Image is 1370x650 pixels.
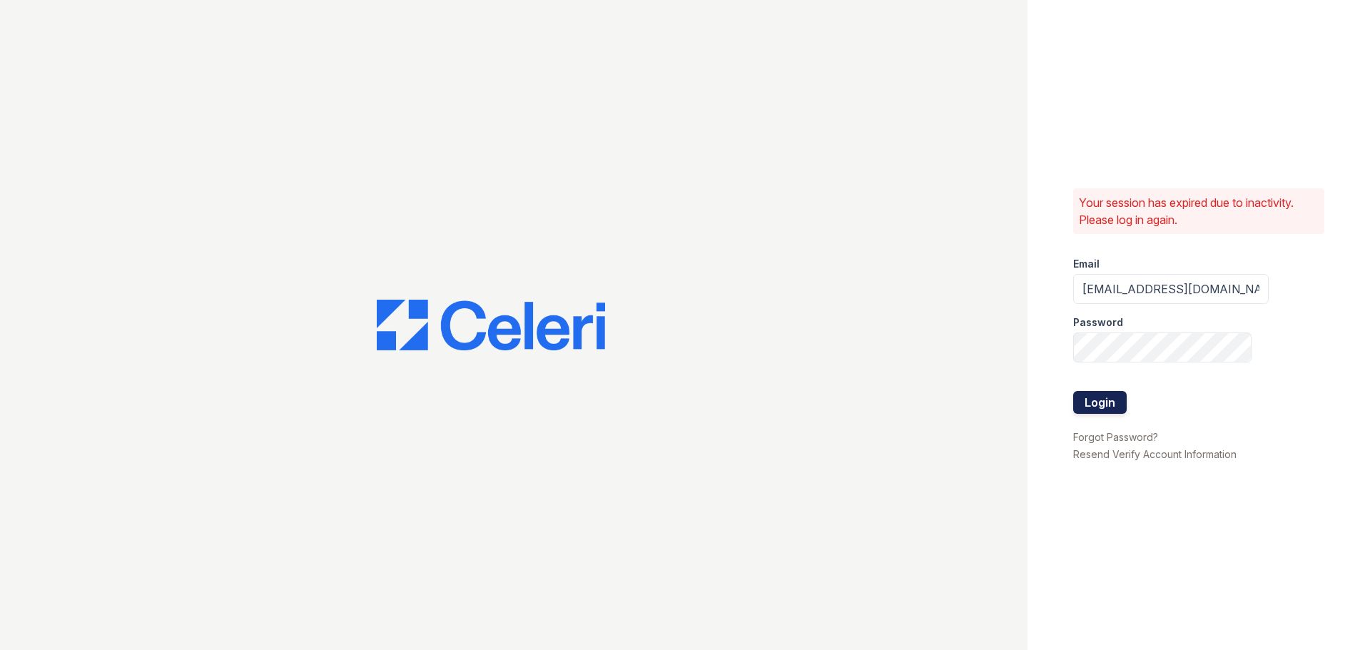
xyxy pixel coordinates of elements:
[1073,391,1127,414] button: Login
[1079,194,1319,228] p: Your session has expired due to inactivity. Please log in again.
[1073,315,1123,330] label: Password
[1073,257,1100,271] label: Email
[1073,448,1237,460] a: Resend Verify Account Information
[1073,431,1158,443] a: Forgot Password?
[377,300,605,351] img: CE_Logo_Blue-a8612792a0a2168367f1c8372b55b34899dd931a85d93a1a3d3e32e68fde9ad4.png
